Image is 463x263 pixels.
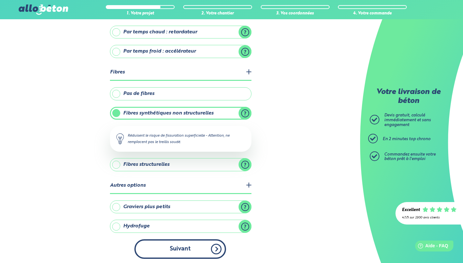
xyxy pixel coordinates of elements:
label: Fibres structurelles [110,158,251,171]
div: 4.7/5 sur 2300 avis clients [402,216,457,219]
label: Par temps froid : accélérateur [110,45,251,58]
label: Fibres synthétiques non structurelles [110,107,251,120]
div: 4. Votre commande [338,11,407,16]
span: En 2 minutes top chrono [383,137,431,141]
label: Par temps chaud : retardateur [110,26,251,38]
p: Votre livraison de béton [371,88,445,106]
div: 2. Votre chantier [183,11,252,16]
legend: Autres options [110,178,251,194]
img: allobéton [19,4,68,15]
button: Suivant [134,239,226,259]
label: Pas de fibres [110,87,251,100]
div: Réduisent le risque de fissuration superficielle - Attention, ne remplacent pas le treillis soudé. [110,126,251,152]
label: Graviers plus petits [110,200,251,213]
div: 3. Vos coordonnées [261,11,330,16]
div: Excellent [402,208,420,213]
div: 1. Votre projet [106,11,175,16]
legend: Fibres [110,64,251,81]
span: Devis gratuit, calculé immédiatement et sans engagement [384,113,431,127]
span: Commandez ensuite votre béton prêt à l'emploi [384,152,436,161]
iframe: Help widget launcher [406,238,456,256]
label: Hydrofuge [110,220,251,233]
